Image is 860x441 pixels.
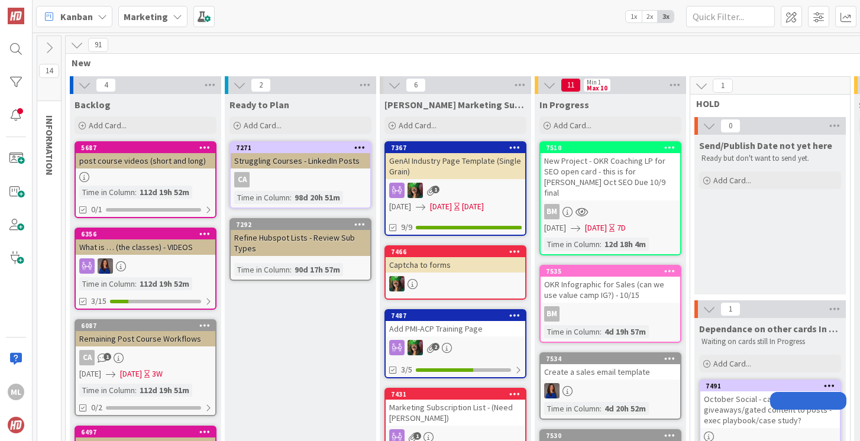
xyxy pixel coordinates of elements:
img: SL [408,340,423,355]
span: 0 [720,119,741,133]
div: 6087Remaining Post Course Workflows [76,320,215,346]
div: 7535 [541,266,680,277]
div: 7491October Social - can we add some giveaways/gated content to posts - exec playbook/case study? [700,381,840,428]
span: 2 [432,343,439,351]
div: Time in Column [79,186,135,199]
span: 1 [432,186,439,193]
div: Create a sales email template [541,364,680,380]
div: CA [231,172,370,187]
span: 1 [104,353,111,361]
span: 11 [561,78,581,92]
img: SL [98,258,113,274]
div: 7487 [391,312,525,320]
span: : [290,191,292,204]
div: 112d 19h 52m [137,186,192,199]
div: Time in Column [544,325,600,338]
div: BM [541,204,680,219]
div: [DATE] [462,200,484,213]
div: Marketing Subscription List - (Need [PERSON_NAME]) [386,400,525,426]
div: 7367 [391,144,525,152]
div: 90d 17h 57m [292,263,343,276]
div: GenAI Industry Page Template (Single Grain) [386,153,525,179]
div: Time in Column [79,277,135,290]
div: 7431Marketing Subscription List - (Need [PERSON_NAME]) [386,389,525,426]
div: 7466 [386,247,525,257]
span: 2 [251,78,271,92]
p: Ready but don't want to send yet. [701,154,839,163]
div: New Project - OKR Coaching LP for SEO open card - this is for [PERSON_NAME] Oct SEO Due 10/9 final [541,153,680,200]
div: 6497 [76,427,215,437]
div: CA [234,172,250,187]
img: SL [544,383,560,398]
div: 7466 [391,248,525,256]
div: 7292 [231,219,370,230]
div: 98d 20h 51m [292,191,343,204]
div: CA [79,350,95,365]
div: 7530 [541,430,680,441]
div: 6356 [76,229,215,239]
input: Quick Filter... [686,6,775,27]
div: 7534 [546,355,680,363]
span: 3x [658,11,674,22]
div: 7271Struggling Courses - LinkedIn Posts [231,142,370,168]
div: 7466Captcha to forms [386,247,525,273]
div: 6497 [81,428,215,436]
span: 14 [39,64,59,78]
div: Max 10 [587,85,607,91]
span: Add Card... [713,175,751,186]
span: Backlog [75,99,111,111]
div: CA [76,350,215,365]
div: 7367 [386,142,525,153]
div: 7431 [386,389,525,400]
span: : [600,325,602,338]
span: 1 [713,79,733,93]
img: Visit kanbanzone.com [8,8,24,24]
span: Add Card... [89,120,127,131]
span: 6 [406,78,426,92]
div: ML [8,384,24,400]
span: Ready to Plan [229,99,289,111]
div: 7510New Project - OKR Coaching LP for SEO open card - this is for [PERSON_NAME] Oct SEO Due 10/9 ... [541,142,680,200]
span: In Progress [539,99,589,111]
span: Add Card... [554,120,591,131]
span: Scott's Marketing Support IN Progress [384,99,526,111]
span: : [135,384,137,397]
div: 7487 [386,310,525,321]
span: 0/1 [91,203,102,216]
span: INFORMATION [44,115,56,176]
div: 4d 19h 57m [602,325,649,338]
div: BM [544,306,560,322]
div: 7510 [546,144,680,152]
div: SL [386,276,525,291]
p: Waiting on cards still In Progress [701,337,839,346]
span: 9/9 [401,221,412,234]
span: 0/2 [91,401,102,414]
div: 7271 [231,142,370,153]
span: 4 [96,78,116,92]
img: SL [408,183,423,198]
span: [DATE] [79,368,101,380]
span: [DATE] [544,222,566,234]
span: Add Card... [244,120,282,131]
div: Time in Column [544,402,600,415]
div: October Social - can we add some giveaways/gated content to posts - exec playbook/case study? [700,391,840,428]
span: : [600,402,602,415]
div: 112d 19h 52m [137,277,192,290]
div: 7D [617,222,626,234]
span: Add Card... [399,120,437,131]
div: 5687post course videos (short and long) [76,142,215,168]
div: BM [544,204,560,219]
div: 7292Refine Hubspot Lists - Review Sub Types [231,219,370,256]
span: 1 [720,302,741,316]
div: Time in Column [234,263,290,276]
b: Marketing [124,11,168,22]
div: Min 1 [587,79,601,85]
div: 7534Create a sales email template [541,354,680,380]
div: 7491 [706,382,840,390]
span: 3/5 [401,364,412,376]
span: Add Card... [713,358,751,369]
span: [DATE] [389,200,411,213]
span: : [135,186,137,199]
span: 1x [626,11,642,22]
div: 7510 [541,142,680,153]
